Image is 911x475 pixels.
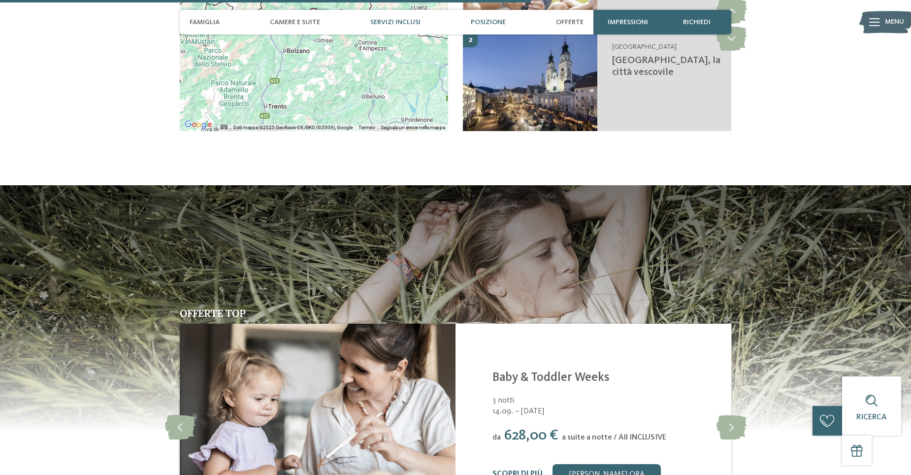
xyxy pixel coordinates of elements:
[471,18,506,27] span: Posizione
[856,413,887,421] span: Ricerca
[562,434,666,441] span: a suite a notte / All INCLUSIVE
[370,18,421,27] span: Servizi inclusi
[492,434,501,441] span: da
[270,18,320,27] span: Camere e Suite
[381,125,445,130] a: Segnala un errore nella mappa
[492,397,514,405] span: 3 notti
[190,18,220,27] span: Famiglia
[612,56,720,77] span: [GEOGRAPHIC_DATA], la città vescovile
[608,18,648,27] span: Impressioni
[492,372,610,384] a: Baby & Toddler Weeks
[358,125,375,130] a: Termini (si apre in una nuova scheda)
[221,125,228,129] button: Scorciatoie da tastiera
[683,18,711,27] span: richiedi
[556,18,584,27] span: Offerte
[233,125,353,130] span: Dati mappa ©2025 GeoBasis-DE/BKG (©2009), Google
[180,307,246,319] span: Offerte top
[182,118,215,131] img: Google
[306,8,321,23] div: Bressanone, la città vescovile
[492,406,719,417] span: 14.09. – [DATE]
[504,428,558,443] span: 628,00 €
[468,34,473,45] span: 2
[182,118,215,131] a: Visualizza questa zona in Google Maps (in una nuova finestra)
[612,43,677,50] span: [GEOGRAPHIC_DATA]
[463,33,597,131] img: AKI: tutto quello che un bimbo può desiderare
